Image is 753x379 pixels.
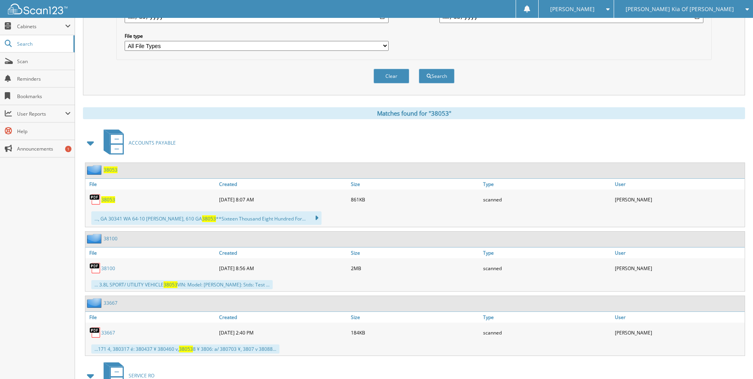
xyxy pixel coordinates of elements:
img: PDF.png [89,262,101,274]
a: Size [349,248,481,258]
a: ACCOUNTS PAYABLE [99,127,176,159]
span: 38053 [164,281,177,288]
a: 38100 [104,235,117,242]
a: File [85,179,217,189]
div: scanned [481,325,613,340]
span: 38053 [179,346,193,352]
img: PDF.png [89,327,101,338]
span: Search [17,41,69,47]
img: folder2.png [87,165,104,175]
div: ...171 4, 380317 é: 380437 ¥ 380460 v, 8 ¥ 3806: a/ 380703 ¥, 3807 v 38088... [91,344,279,354]
a: User [613,312,745,323]
label: File type [125,33,389,39]
div: scanned [481,191,613,207]
div: 1 [65,146,71,152]
span: Bookmarks [17,93,71,100]
div: [PERSON_NAME] [613,325,745,340]
button: Search [419,69,454,83]
div: [PERSON_NAME] [613,260,745,276]
div: [DATE] 8:07 AM [217,191,349,207]
div: [DATE] 8:56 AM [217,260,349,276]
a: Size [349,312,481,323]
span: Reminders [17,75,71,82]
img: PDF.png [89,193,101,205]
a: 38100 [101,265,115,272]
span: [PERSON_NAME] Kia Of [PERSON_NAME] [626,7,734,12]
div: 2MB [349,260,481,276]
a: Type [481,312,613,323]
button: Clear [374,69,409,83]
a: File [85,248,217,258]
div: Matches found for "38053" [83,107,745,119]
span: Scan [17,58,71,65]
a: Created [217,179,349,189]
img: scan123-logo-white.svg [8,4,67,14]
div: 184KB [349,325,481,340]
span: 38053 [202,215,216,222]
a: 33667 [104,300,117,306]
div: ... 3.8L SPORT/ UTILITY VEHICLE VIN: Model: [PERSON_NAME]: Stds: Test ... [91,280,273,289]
a: Size [349,179,481,189]
span: SERVICE RO [129,372,154,379]
a: Type [481,179,613,189]
div: [PERSON_NAME] [613,191,745,207]
span: Announcements [17,145,71,152]
div: ..., GA 30341 WA 64-10 [PERSON_NAME], 610 GA **Sixteen Thousand Eight Hundred For... [91,211,322,225]
img: folder2.png [87,298,104,308]
a: Type [481,248,613,258]
a: 38053 [104,166,117,173]
div: 861KB [349,191,481,207]
span: Help [17,128,71,135]
a: File [85,312,217,323]
span: ACCOUNTS PAYABLE [129,139,176,146]
a: 38053 [101,196,115,203]
span: User Reports [17,110,65,117]
a: Created [217,312,349,323]
a: User [613,248,745,258]
a: User [613,179,745,189]
div: [DATE] 2:40 PM [217,325,349,340]
div: scanned [481,260,613,276]
img: folder2.png [87,234,104,244]
a: 33667 [101,329,115,336]
a: Created [217,248,349,258]
span: Cabinets [17,23,65,30]
span: [PERSON_NAME] [550,7,595,12]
